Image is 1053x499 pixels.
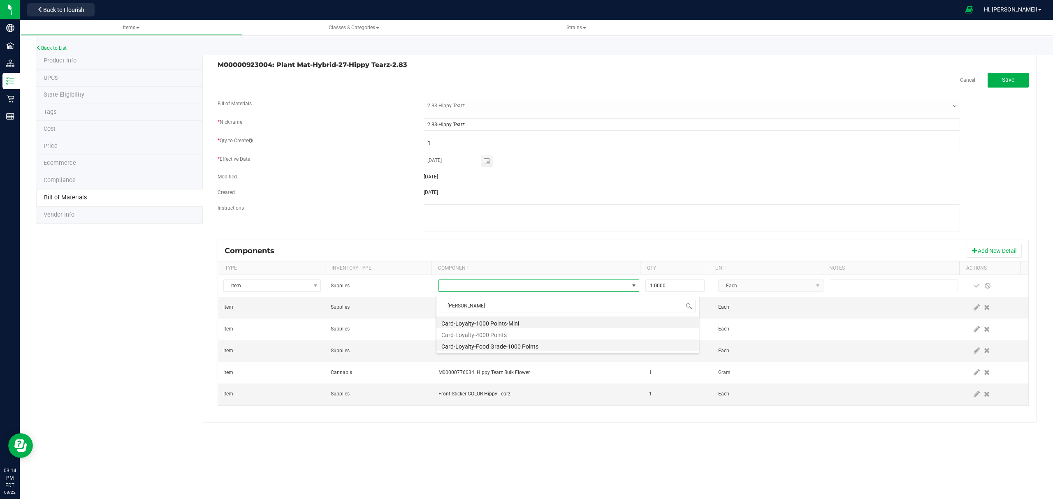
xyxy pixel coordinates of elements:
[44,177,76,184] span: Compliance
[988,73,1029,88] button: Save
[4,489,16,495] p: 08/22
[36,45,67,51] a: Back to List
[8,433,33,458] iframe: Resource center
[438,370,530,375] span: M00000776034: Hippy Tearz Bulk Flower
[44,143,58,150] span: Price
[649,370,652,375] span: 1
[223,326,233,332] span: Item
[718,370,731,375] span: Gram
[709,261,823,275] th: Unit
[218,155,250,163] label: Effective Date
[44,159,76,166] span: Ecommerce
[438,391,510,397] span: Front Sticker-COLOR-Hippy Tearz
[44,211,74,218] span: Vendor Info
[218,100,252,107] label: Bill of Materials
[248,138,253,143] span: The quantity of the item or item variation expected to be created from the component quantities e...
[718,304,729,310] span: Each
[6,24,14,32] inline-svg: Company
[218,204,244,212] label: Instructions
[329,25,379,30] span: Classes & Categories
[960,77,975,84] a: Cancel
[6,95,14,103] inline-svg: Retail
[967,244,1022,258] button: Add New Detail
[984,6,1037,13] span: Hi, [PERSON_NAME]!
[44,91,84,98] span: Tag
[331,326,350,332] span: Supplies
[718,348,729,353] span: Each
[4,467,16,489] p: 03:14 PM EDT
[223,370,233,375] span: Item
[649,391,652,397] span: 1
[43,7,84,13] span: Back to Flourish
[218,137,253,144] label: Qty to Create
[431,261,640,275] th: Component
[960,2,979,18] span: Open Ecommerce Menu
[331,348,350,353] span: Supplies
[424,155,481,166] input: null
[331,370,352,375] span: Cannabis
[325,261,431,275] th: Inventory Type
[959,261,1020,275] th: Actions
[218,173,237,180] label: Modified
[218,61,617,69] h3: M00000923004: Plant Mat-Hybrid-27-Hippy Tearz-2.83
[44,125,56,132] span: Cost
[718,391,729,397] span: Each
[223,348,233,353] span: Item
[218,189,235,196] label: Created
[6,59,14,67] inline-svg: Distribution
[44,194,87,201] span: Bill of Materials
[331,283,350,289] span: Supplies
[6,42,14,50] inline-svg: Facilities
[44,74,58,81] span: Tag
[218,118,242,126] label: Nickname
[225,246,281,255] div: Components
[424,118,960,131] input: Nickname
[44,109,56,116] span: Tag
[223,304,233,310] span: Item
[823,261,959,275] th: Notes
[640,261,708,275] th: Qty
[6,77,14,85] inline-svg: Inventory
[224,280,310,291] span: Item
[123,25,139,30] span: Items
[218,261,325,275] th: Type
[6,112,14,120] inline-svg: Reports
[44,57,77,64] span: Product Info
[27,3,95,16] button: Back to Flourish
[481,155,493,167] span: Toggle calendar
[331,391,350,397] span: Supplies
[424,189,438,195] span: [DATE]
[1002,76,1014,83] span: Save
[424,174,438,180] span: [DATE]
[566,25,586,30] span: Strains
[718,326,729,332] span: Each
[331,304,350,310] span: Supplies
[223,391,233,397] span: Item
